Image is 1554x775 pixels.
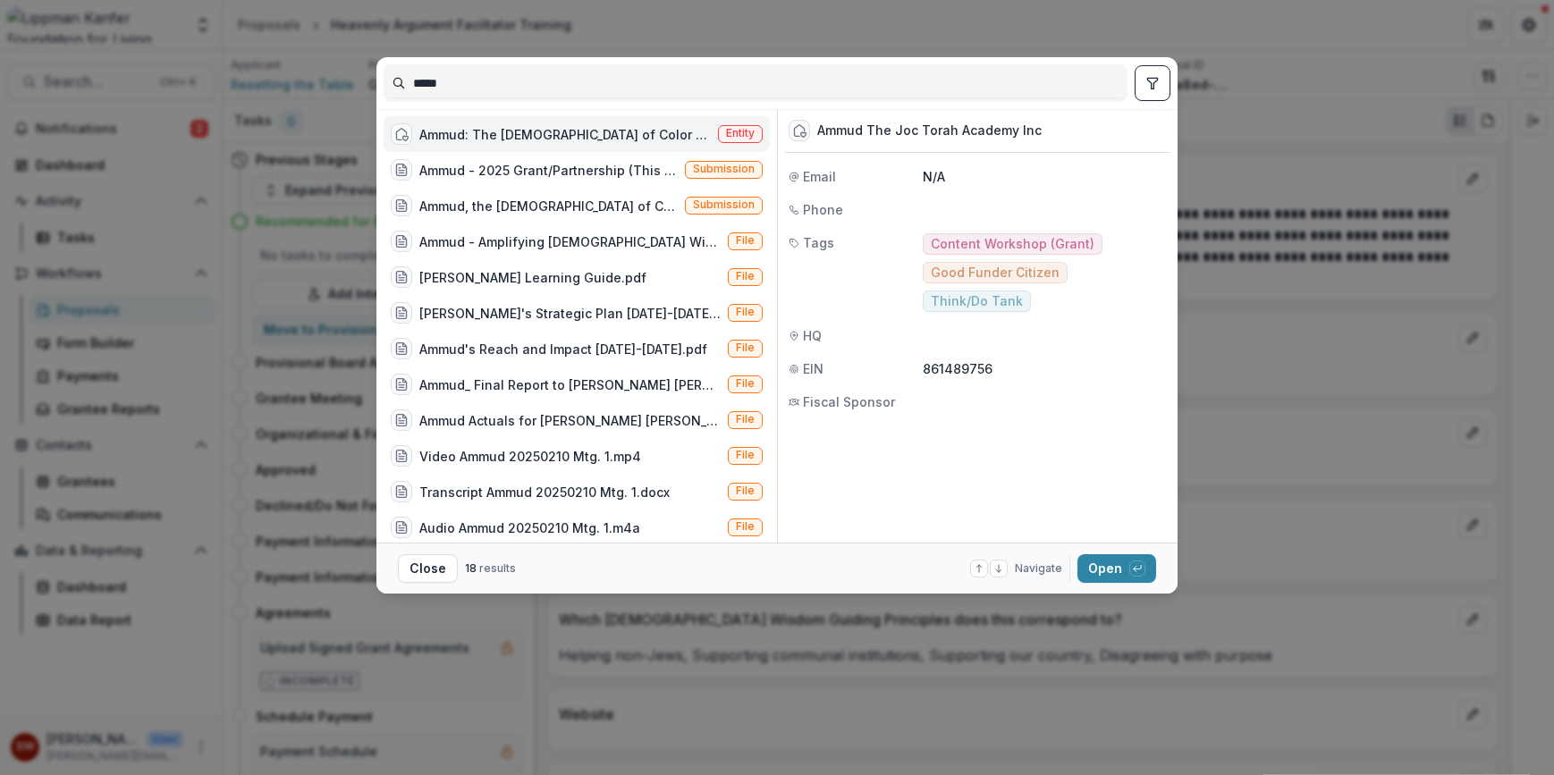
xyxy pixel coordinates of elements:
[736,306,755,318] span: File
[419,232,721,251] div: Ammud - Amplifying [DEMOGRAPHIC_DATA] Wisdom Video Series - FY26 Budget - [DATE]-[DATE].pdf
[693,163,755,175] span: Submission
[736,341,755,354] span: File
[419,340,707,358] div: Ammud's Reach and Impact [DATE]-[DATE].pdf
[923,167,1167,186] p: N/A
[419,411,721,430] div: Ammud Actuals for [PERSON_NAME] [PERSON_NAME] for Living Torah - ([DATE] - [DATE]) - Ammud FY25 B...
[419,197,678,215] div: Ammud, the [DEMOGRAPHIC_DATA] of Color Torah Academy - 21332377
[479,561,516,575] span: results
[736,413,755,425] span: File
[803,359,823,378] span: EIN
[736,377,755,390] span: File
[736,520,755,533] span: File
[803,326,822,345] span: HQ
[817,123,1042,139] div: Ammud The Joc Torah Academy Inc
[419,268,646,287] div: [PERSON_NAME] Learning Guide.pdf
[803,392,895,411] span: Fiscal Sponsor
[419,161,678,180] div: Ammud - 2025 Grant/Partnership (This form is to log the notes and recordings/transcripts from our...
[419,125,711,144] div: Ammud: The [DEMOGRAPHIC_DATA] of Color Torah Academy
[736,484,755,497] span: File
[1015,560,1062,577] span: Navigate
[803,200,843,219] span: Phone
[803,167,836,186] span: Email
[923,359,1167,378] p: 861489756
[419,483,670,501] div: Transcript Ammud 20250210 Mtg. 1.docx
[726,127,755,139] span: Entity
[736,234,755,247] span: File
[398,554,458,583] button: Close
[693,198,755,211] span: Submission
[419,304,721,323] div: [PERSON_NAME]'s Strategic Plan [DATE]-[DATE].pdf
[931,237,1094,252] span: Content Workshop (Grant)
[419,518,640,537] div: Audio Ammud 20250210 Mtg. 1.m4a
[419,375,721,394] div: Ammud_ Final Report to [PERSON_NAME] [PERSON_NAME] for Living Torah - [DATE].pdf
[419,447,641,466] div: Video Ammud 20250210 Mtg. 1.mp4
[736,449,755,461] span: File
[1135,65,1170,101] button: toggle filters
[1077,554,1156,583] button: Open
[803,233,834,252] span: Tags
[465,561,477,575] span: 18
[931,265,1060,281] span: Good Funder Citizen
[736,270,755,282] span: File
[931,294,1023,309] span: Think/Do Tank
